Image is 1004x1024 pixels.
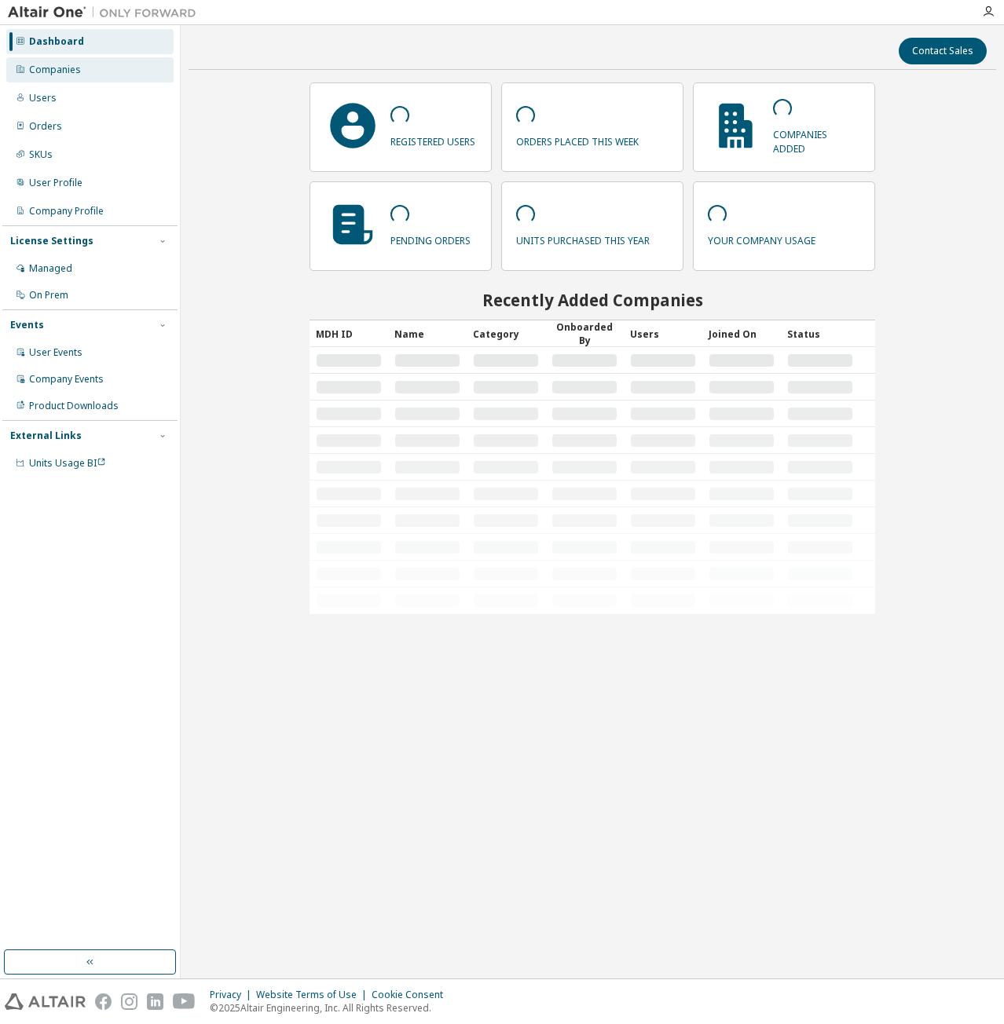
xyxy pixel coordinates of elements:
[773,123,860,155] p: companies added
[390,130,475,148] p: registered users
[147,993,163,1010] img: linkedin.svg
[256,989,372,1001] div: Website Terms of Use
[630,321,696,346] div: Users
[29,64,81,76] div: Companies
[29,289,68,302] div: On Prem
[787,321,853,346] div: Status
[210,1001,453,1015] p: © 2025 Altair Engineering, Inc. All Rights Reserved.
[10,430,82,442] div: External Links
[29,400,119,412] div: Product Downloads
[316,321,382,346] div: MDH ID
[29,262,72,275] div: Managed
[473,321,539,346] div: Category
[394,321,460,346] div: Name
[121,993,137,1010] img: instagram.svg
[5,993,86,1010] img: altair_logo.svg
[29,120,62,133] div: Orders
[29,373,104,386] div: Company Events
[372,989,453,1001] div: Cookie Consent
[390,229,471,247] p: pending orders
[29,346,82,359] div: User Events
[899,38,987,64] button: Contact Sales
[10,319,44,331] div: Events
[29,177,82,189] div: User Profile
[10,235,93,247] div: License Settings
[95,993,112,1010] img: facebook.svg
[210,989,256,1001] div: Privacy
[29,92,57,104] div: Users
[29,35,84,48] div: Dashboard
[29,456,106,470] span: Units Usage BI
[516,130,639,148] p: orders placed this week
[709,321,775,346] div: Joined On
[29,205,104,218] div: Company Profile
[29,148,53,161] div: SKUs
[173,993,196,1010] img: youtube.svg
[516,229,650,247] p: units purchased this year
[551,320,617,347] div: Onboarded By
[310,290,875,310] h2: Recently Added Companies
[8,5,204,20] img: Altair One
[708,229,815,247] p: your company usage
